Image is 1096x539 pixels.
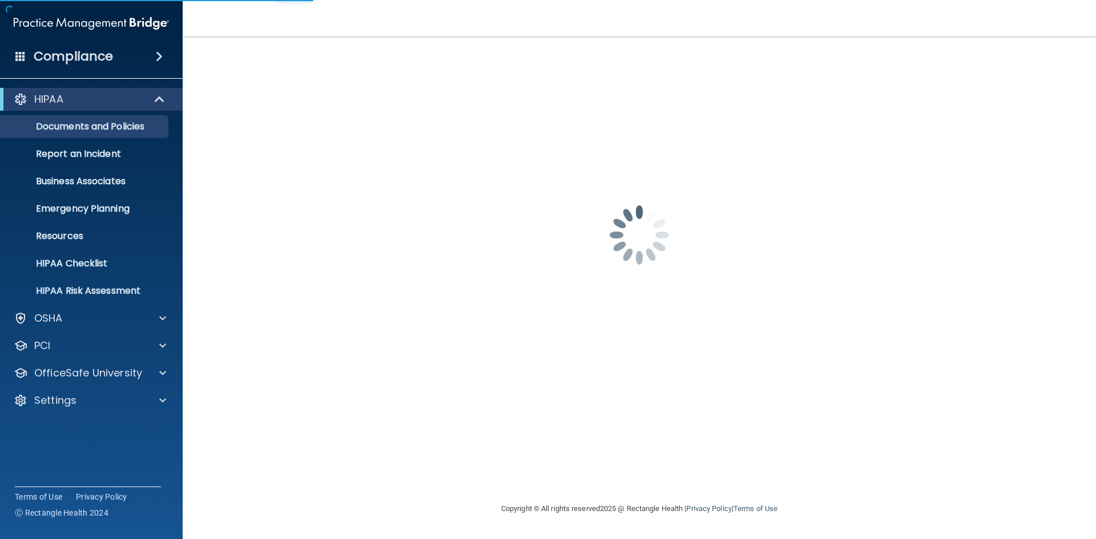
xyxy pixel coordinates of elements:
[7,203,163,214] p: Emergency Planning
[14,92,166,106] a: HIPAA
[898,458,1082,504] iframe: Drift Widget Chat Controller
[582,178,696,292] img: spinner.e123f6fc.gif
[76,491,127,502] a: Privacy Policy
[34,339,50,352] p: PCI
[7,121,163,132] p: Documents and Policies
[431,491,848,527] div: Copyright © All rights reserved 2025 @ Rectangle Health | |
[734,504,777,513] a: Terms of Use
[15,491,62,502] a: Terms of Use
[7,258,163,269] p: HIPAA Checklist
[34,311,63,325] p: OSHA
[14,394,166,407] a: Settings
[7,176,163,187] p: Business Associates
[14,311,166,325] a: OSHA
[686,504,731,513] a: Privacy Policy
[14,339,166,352] a: PCI
[7,285,163,297] p: HIPAA Risk Assessment
[7,230,163,242] p: Resources
[34,48,113,64] h4: Compliance
[34,92,63,106] p: HIPAA
[14,366,166,380] a: OfficeSafe University
[34,394,76,407] p: Settings
[14,12,169,35] img: PMB logo
[34,366,142,380] p: OfficeSafe University
[7,148,163,160] p: Report an Incident
[15,507,108,518] span: Ⓒ Rectangle Health 2024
